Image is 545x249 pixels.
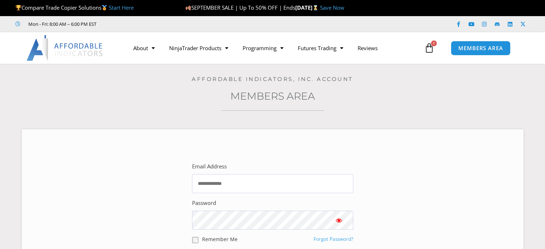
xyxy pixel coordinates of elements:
[185,4,295,11] span: SEPTEMBER SALE | Up To 50% OFF | Ends
[16,5,21,10] img: 🏆
[109,4,134,11] a: Start Here
[313,5,318,10] img: ⌛
[15,4,134,11] span: Compare Trade Copier Solutions
[126,40,422,56] nav: Menu
[235,40,291,56] a: Programming
[413,38,445,58] a: 0
[27,35,104,61] img: LogoAI | Affordable Indicators – NinjaTrader
[320,4,344,11] a: Save Now
[192,198,216,208] label: Password
[230,90,315,102] a: Members Area
[291,40,350,56] a: Futures Trading
[27,20,96,28] span: Mon - Fri: 8:00 AM – 6:00 PM EST
[102,5,107,10] img: 🥇
[162,40,235,56] a: NinjaTrader Products
[192,162,227,172] label: Email Address
[202,235,238,243] label: Remember Me
[295,4,320,11] strong: [DATE]
[186,5,191,10] img: 🍂
[192,76,353,82] a: Affordable Indicators, Inc. Account
[314,236,353,242] a: Forgot Password?
[431,40,437,46] span: 0
[350,40,385,56] a: Reviews
[458,46,503,51] span: MEMBERS AREA
[451,41,511,56] a: MEMBERS AREA
[325,211,353,230] button: Show password
[106,20,214,28] iframe: Customer reviews powered by Trustpilot
[126,40,162,56] a: About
